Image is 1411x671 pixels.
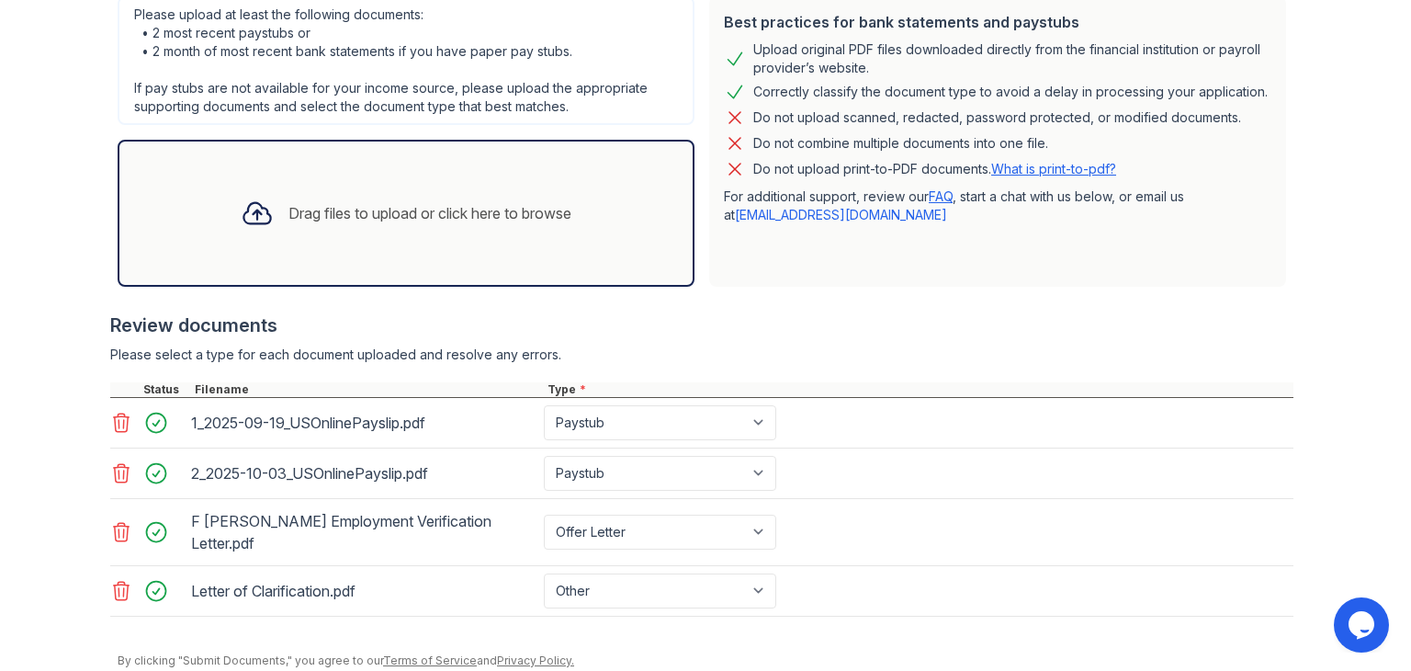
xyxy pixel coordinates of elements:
[497,654,574,667] a: Privacy Policy.
[753,160,1116,178] p: Do not upload print-to-PDF documents.
[753,40,1271,77] div: Upload original PDF files downloaded directly from the financial institution or payroll provider’...
[724,188,1271,224] p: For additional support, review our , start a chat with us below, or email us at
[383,654,477,667] a: Terms of Service
[753,81,1268,103] div: Correctly classify the document type to avoid a delay in processing your application.
[1334,597,1393,653] iframe: chat widget
[191,408,536,438] div: 1_2025-09-19_USOnlinePayslip.pdf
[929,188,953,204] a: FAQ
[191,459,536,488] div: 2_2025-10-03_USOnlinePayslip.pdf
[724,11,1271,33] div: Best practices for bank statements and paystubs
[753,107,1241,129] div: Do not upload scanned, redacted, password protected, or modified documents.
[753,132,1048,154] div: Do not combine multiple documents into one file.
[110,313,1293,338] div: Review documents
[288,202,571,224] div: Drag files to upload or click here to browse
[191,576,536,606] div: Letter of Clarification.pdf
[140,382,191,397] div: Status
[544,382,1293,397] div: Type
[118,654,1293,668] div: By clicking "Submit Documents," you agree to our and
[191,382,544,397] div: Filename
[735,207,947,222] a: [EMAIL_ADDRESS][DOMAIN_NAME]
[110,346,1293,364] div: Please select a type for each document uploaded and resolve any errors.
[991,161,1116,176] a: What is print-to-pdf?
[191,506,536,558] div: F [PERSON_NAME] Employment Verification Letter.pdf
